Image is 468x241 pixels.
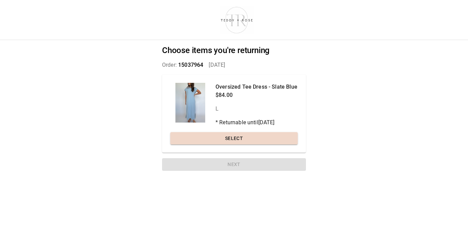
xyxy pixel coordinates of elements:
p: $84.00 [215,91,297,99]
span: 15037964 [178,62,203,68]
img: shop-teddyrose.myshopify.com-d93983e8-e25b-478f-b32e-9430bef33fdd [218,5,256,35]
h2: Choose items you're returning [162,46,306,55]
p: * Returnable until [DATE] [215,118,297,127]
button: Select [170,132,298,145]
p: Oversized Tee Dress - Slate Blue [215,83,297,91]
p: Order: [DATE] [162,61,306,69]
p: L [215,105,297,113]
